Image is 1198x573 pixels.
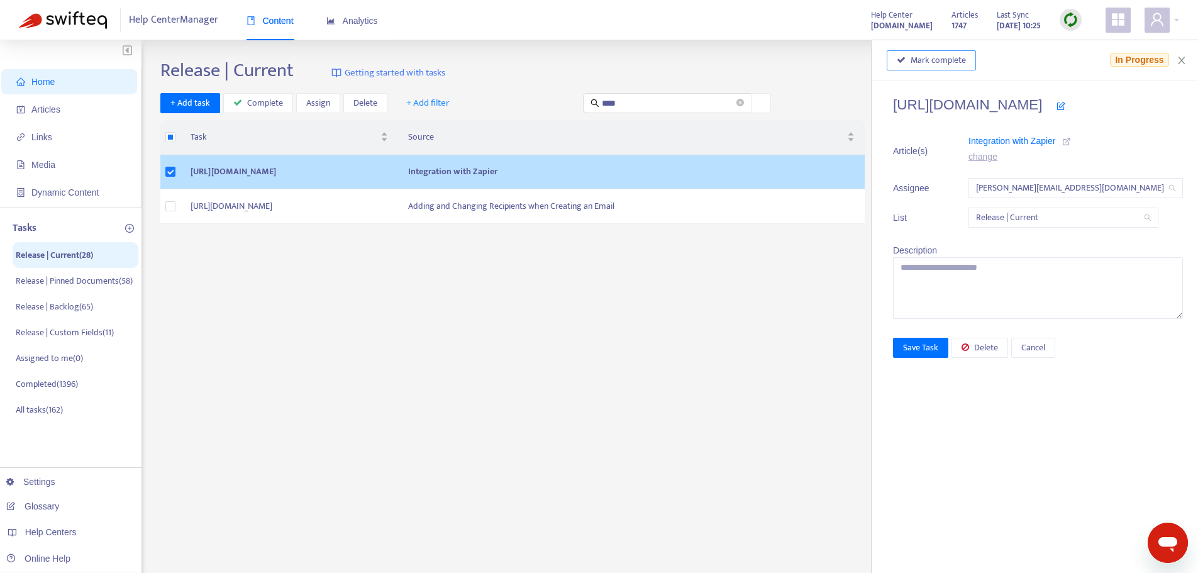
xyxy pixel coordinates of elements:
[170,96,210,110] span: + Add task
[1011,338,1055,358] button: Cancel
[1177,55,1187,65] span: close
[16,77,25,86] span: home
[968,152,997,162] a: change
[903,341,938,355] span: Save Task
[31,104,60,114] span: Articles
[1063,12,1079,28] img: sync.dc5367851b00ba804db3.png
[6,477,55,487] a: Settings
[893,181,937,195] span: Assignee
[296,93,340,113] button: Assign
[1111,12,1126,27] span: appstore
[398,155,865,189] td: Integration with Zapier
[871,19,933,33] strong: [DOMAIN_NAME]
[16,352,83,365] p: Assigned to me ( 0 )
[1150,12,1165,27] span: user
[911,53,966,67] span: Mark complete
[16,377,78,391] p: Completed ( 1396 )
[31,187,99,197] span: Dynamic Content
[16,326,114,339] p: Release | Custom Fields ( 11 )
[6,554,70,564] a: Online Help
[129,8,218,32] span: Help Center Manager
[331,68,341,78] img: image-link
[997,8,1029,22] span: Last Sync
[16,248,93,262] p: Release | Current ( 28 )
[247,16,294,26] span: Content
[398,120,865,155] th: Source
[1148,523,1188,563] iframe: Button to launch messaging window
[191,130,378,144] span: Task
[893,96,1183,113] h4: [URL][DOMAIN_NAME]
[893,211,937,225] span: List
[31,132,52,142] span: Links
[1110,53,1168,67] span: In Progress
[16,160,25,169] span: file-image
[871,8,912,22] span: Help Center
[353,96,377,110] span: Delete
[247,96,283,110] span: Complete
[1021,341,1045,355] span: Cancel
[591,99,599,108] span: search
[976,179,1175,197] span: kelly.sofia@fyi.app
[16,105,25,114] span: account-book
[125,224,134,233] span: plus-circle
[180,120,398,155] th: Task
[180,155,398,189] td: [URL][DOMAIN_NAME]
[968,136,1056,146] span: Integration with Zapier
[976,208,1151,227] span: Release | Current
[247,16,255,25] span: book
[1173,55,1190,67] button: Close
[326,16,335,25] span: area-chart
[974,341,998,355] span: Delete
[343,93,387,113] button: Delete
[331,59,445,87] a: Getting started with tasks
[180,189,398,224] td: [URL][DOMAIN_NAME]
[160,93,220,113] button: + Add task
[871,18,933,33] a: [DOMAIN_NAME]
[893,245,937,255] span: Description
[160,59,294,82] h2: Release | Current
[893,338,948,358] button: Save Task
[408,130,845,144] span: Source
[306,96,330,110] span: Assign
[345,66,445,81] span: Getting started with tasks
[16,300,93,313] p: Release | Backlog ( 65 )
[397,93,459,113] button: + Add filter
[223,93,293,113] button: Complete
[893,144,937,158] span: Article(s)
[31,160,55,170] span: Media
[16,133,25,142] span: link
[31,77,55,87] span: Home
[951,19,967,33] strong: 1747
[16,274,133,287] p: Release | Pinned Documents ( 58 )
[16,188,25,197] span: container
[13,221,36,236] p: Tasks
[25,527,77,537] span: Help Centers
[736,99,744,106] span: close-circle
[887,50,976,70] button: Mark complete
[997,19,1041,33] strong: [DATE] 10:25
[19,11,107,29] img: Swifteq
[1168,184,1176,192] span: search
[736,97,744,109] span: close-circle
[398,189,865,224] td: Adding and Changing Recipients when Creating an Email
[406,96,450,111] span: + Add filter
[326,16,378,26] span: Analytics
[951,338,1008,358] button: Delete
[6,501,59,511] a: Glossary
[16,403,63,416] p: All tasks ( 162 )
[1144,214,1151,221] span: search
[951,8,978,22] span: Articles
